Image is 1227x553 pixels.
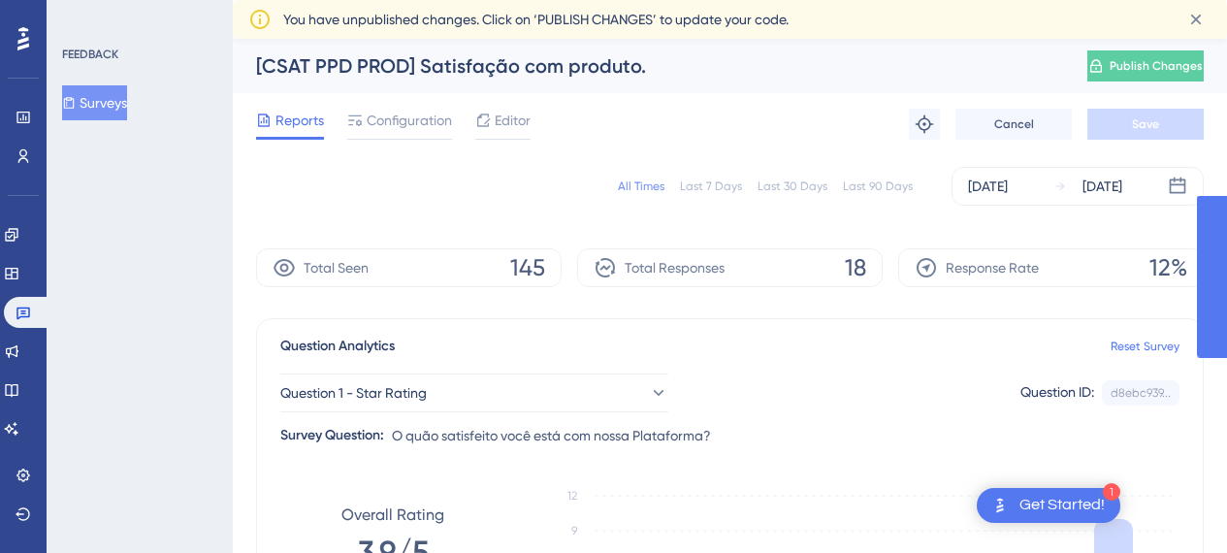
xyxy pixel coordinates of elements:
span: Response Rate [946,256,1039,279]
div: Question ID: [1020,380,1094,406]
span: Overall Rating [341,504,444,527]
div: Last 7 Days [680,179,742,194]
span: Question 1 - Star Rating [280,381,427,405]
div: All Times [618,179,664,194]
a: Reset Survey [1111,339,1179,354]
span: 18 [845,252,866,283]
span: Save [1132,116,1159,132]
div: [DATE] [968,175,1008,198]
span: Total Seen [304,256,369,279]
div: Last 30 Days [758,179,827,194]
span: O quão satisfeito você está com nossa Plataforma? [392,424,711,447]
span: Cancel [994,116,1034,132]
button: Question 1 - Star Rating [280,374,668,412]
div: 1 [1103,483,1120,501]
button: Publish Changes [1087,50,1204,81]
span: Question Analytics [280,335,395,358]
div: d8ebc939... [1111,385,1171,401]
img: launcher-image-alternative-text [988,494,1012,517]
div: Get Started! [1019,495,1105,516]
tspan: 12 [567,489,577,503]
span: Total Responses [625,256,725,279]
tspan: 9 [571,524,577,537]
span: 12% [1149,252,1187,283]
button: Cancel [955,109,1072,140]
div: Survey Question: [280,424,384,447]
span: Configuration [367,109,452,132]
button: Surveys [62,85,127,120]
div: [DATE] [1082,175,1122,198]
span: 145 [510,252,545,283]
iframe: UserGuiding AI Assistant Launcher [1146,476,1204,535]
span: Editor [495,109,531,132]
div: FEEDBACK [62,47,118,62]
div: Last 90 Days [843,179,913,194]
span: Publish Changes [1110,58,1203,74]
div: [CSAT PPD PROD] Satisfação com produto. [256,52,1039,80]
button: Save [1087,109,1204,140]
span: Reports [275,109,324,132]
span: You have unpublished changes. Click on ‘PUBLISH CHANGES’ to update your code. [283,8,789,31]
div: Open Get Started! checklist, remaining modules: 1 [977,488,1120,523]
